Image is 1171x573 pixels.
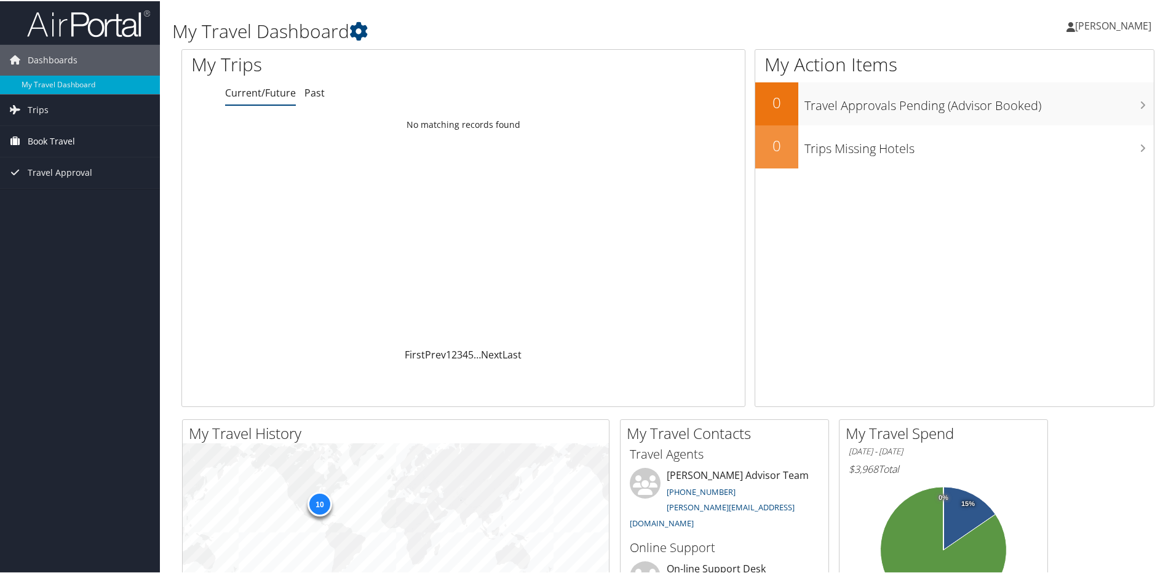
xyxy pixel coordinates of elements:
a: Last [502,347,522,360]
h2: 0 [755,134,798,155]
a: 2 [451,347,457,360]
div: 10 [308,491,332,515]
h2: My Travel Spend [846,422,1047,443]
a: Past [304,85,325,98]
a: Current/Future [225,85,296,98]
a: [PERSON_NAME][EMAIL_ADDRESS][DOMAIN_NAME] [630,500,795,528]
span: Travel Approval [28,156,92,187]
h6: Total [849,461,1038,475]
img: airportal-logo.png [27,8,150,37]
h2: My Travel History [189,422,609,443]
span: [PERSON_NAME] [1075,18,1151,31]
span: $3,968 [849,461,878,475]
li: [PERSON_NAME] Advisor Team [624,467,825,532]
h1: My Travel Dashboard [172,17,833,43]
a: 0Travel Approvals Pending (Advisor Booked) [755,81,1154,124]
a: 5 [468,347,474,360]
tspan: 15% [961,499,975,507]
h2: 0 [755,91,798,112]
h3: Travel Approvals Pending (Advisor Booked) [804,90,1154,113]
h6: [DATE] - [DATE] [849,445,1038,456]
h2: My Travel Contacts [627,422,828,443]
h3: Online Support [630,538,819,555]
span: Trips [28,93,49,124]
td: No matching records found [182,113,745,135]
span: … [474,347,481,360]
a: Next [481,347,502,360]
h3: Trips Missing Hotels [804,133,1154,156]
a: 1 [446,347,451,360]
a: Prev [425,347,446,360]
a: 3 [457,347,462,360]
span: Book Travel [28,125,75,156]
a: 4 [462,347,468,360]
span: Dashboards [28,44,77,74]
a: [PHONE_NUMBER] [667,485,736,496]
h1: My Action Items [755,50,1154,76]
h1: My Trips [191,50,501,76]
a: First [405,347,425,360]
a: 0Trips Missing Hotels [755,124,1154,167]
tspan: 0% [939,493,948,500]
h3: Travel Agents [630,445,819,462]
a: [PERSON_NAME] [1066,6,1164,43]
